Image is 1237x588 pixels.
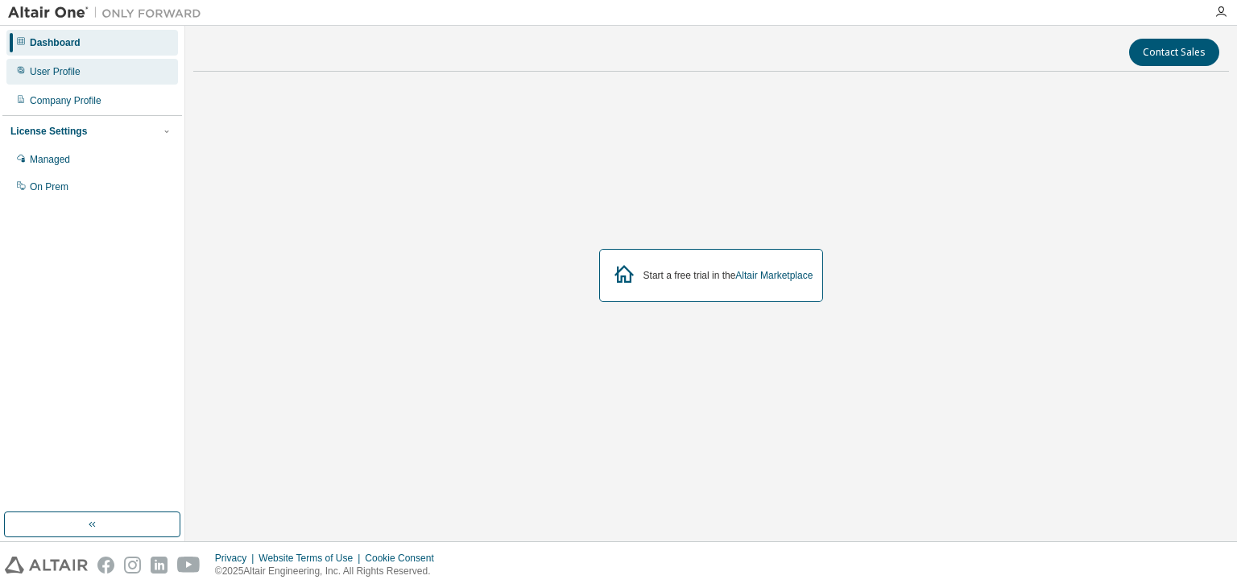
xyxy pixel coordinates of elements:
div: Company Profile [30,94,101,107]
img: facebook.svg [97,557,114,574]
div: Managed [30,153,70,166]
div: Cookie Consent [365,552,443,565]
img: youtube.svg [177,557,201,574]
img: Altair One [8,5,209,21]
img: altair_logo.svg [5,557,88,574]
p: © 2025 Altair Engineering, Inc. All Rights Reserved. [215,565,444,578]
div: License Settings [10,125,87,138]
div: Privacy [215,552,259,565]
button: Contact Sales [1129,39,1219,66]
div: Website Terms of Use [259,552,365,565]
div: User Profile [30,65,81,78]
div: Dashboard [30,36,81,49]
a: Altair Marketplace [735,270,813,281]
div: Start a free trial in the [643,269,813,282]
img: instagram.svg [124,557,141,574]
img: linkedin.svg [151,557,168,574]
div: On Prem [30,180,68,193]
